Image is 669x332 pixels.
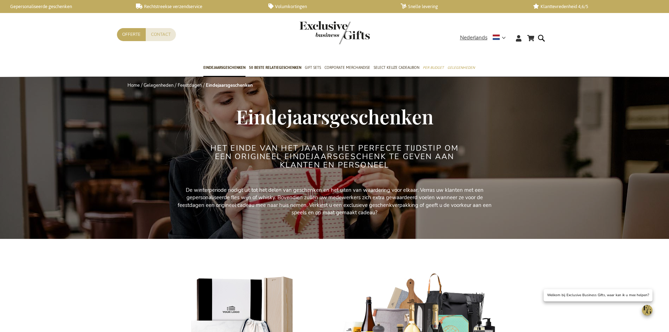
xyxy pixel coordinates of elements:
[146,28,176,41] a: Contact
[423,64,444,71] span: Per Budget
[305,64,321,71] span: Gift Sets
[144,82,173,89] a: Gelegenheden
[447,64,475,71] span: Gelegenheden
[236,103,433,129] span: Eindejaarsgeschenken
[324,64,370,71] span: Corporate Merchandise
[127,82,140,89] a: Home
[401,4,522,9] a: Snelle levering
[268,4,389,9] a: Volumkortingen
[249,64,301,71] span: 50 beste relatiegeschenken
[136,4,257,9] a: Rechtstreekse verzendservice
[460,34,487,42] span: Nederlands
[206,82,253,89] strong: Eindejaarsgeschenken
[460,34,510,42] div: Nederlands
[300,21,370,44] img: Exclusive Business gifts logo
[177,187,493,217] p: De winterperiode nodigt uit tot het delen van geschenken en het uiten van waardering voor elkaar....
[203,64,245,71] span: Eindejaarsgeschenken
[374,64,419,71] span: Select Keuze Cadeaubon
[300,21,335,44] a: store logo
[203,144,466,170] h2: Het einde van het jaar is het perfecte tijdstip om een origineel eindejaarsgeschenk te geven aan ...
[4,4,125,9] a: Gepersonaliseerde geschenken
[533,4,654,9] a: Klanttevredenheid 4,6/5
[178,82,202,89] a: Feestdagen
[117,28,146,41] a: Offerte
